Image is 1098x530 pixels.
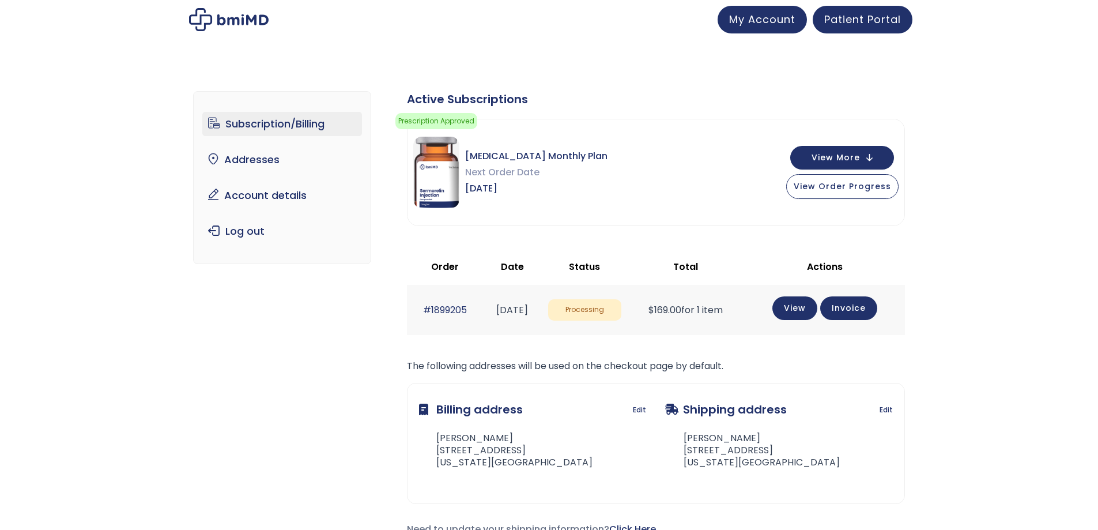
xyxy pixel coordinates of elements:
span: Order [431,260,459,273]
span: My Account [729,12,795,27]
a: #1899205 [423,303,467,317]
a: Log out [202,219,362,243]
span: Next Order Date [465,164,608,181]
a: Account details [202,183,362,208]
span: Total [673,260,698,273]
span: Date [501,260,524,273]
h3: Billing address [419,395,523,424]
a: Edit [880,402,893,418]
span: Actions [807,260,843,273]
td: for 1 item [627,285,745,335]
a: Subscription/Billing [202,112,362,136]
span: 169.00 [648,303,681,317]
a: View [772,296,817,320]
span: [MEDICAL_DATA] Monthly Plan [465,148,608,164]
span: Status [569,260,600,273]
a: Invoice [820,296,877,320]
span: View Order Progress [794,181,891,192]
span: Prescription Approved [395,113,477,129]
span: View More [812,154,860,161]
address: [PERSON_NAME] [STREET_ADDRESS] [US_STATE][GEOGRAPHIC_DATA] [419,433,593,468]
span: [DATE] [465,181,608,197]
img: My account [189,8,269,31]
h3: Shipping address [665,395,787,424]
nav: Account pages [193,91,371,264]
a: Patient Portal [813,6,912,33]
time: [DATE] [496,303,528,317]
span: Patient Portal [824,12,901,27]
span: $ [648,303,654,317]
a: Edit [633,402,646,418]
a: My Account [718,6,807,33]
button: View Order Progress [786,174,899,199]
a: Addresses [202,148,362,172]
span: Processing [548,299,621,321]
div: Active Subscriptions [407,91,905,107]
address: [PERSON_NAME] [STREET_ADDRESS] [US_STATE][GEOGRAPHIC_DATA] [665,433,840,468]
button: View More [790,146,894,170]
p: The following addresses will be used on the checkout page by default. [407,358,905,374]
